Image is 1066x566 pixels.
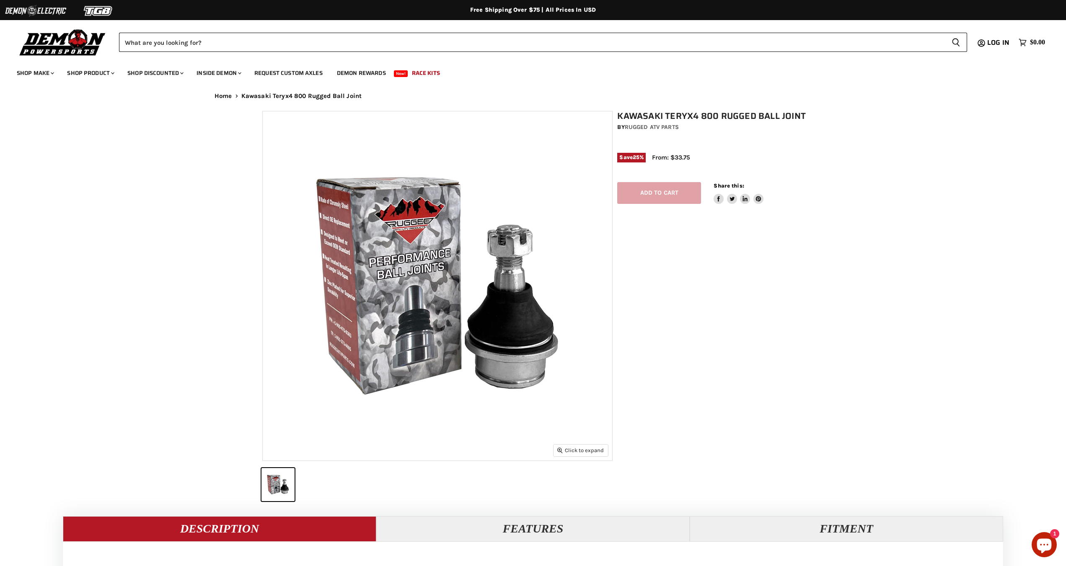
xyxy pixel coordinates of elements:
[625,123,679,131] a: Rugged ATV Parts
[4,3,67,19] img: Demon Electric Logo 2
[119,33,967,52] form: Product
[1030,39,1045,46] span: $0.00
[261,468,295,501] button: IMAGE thumbnail
[376,516,690,541] button: Features
[67,3,130,19] img: TGB Logo 2
[652,154,690,161] span: From: $33.75
[1029,532,1059,559] inbox-online-store-chat: Shopify online store chat
[617,153,646,162] span: Save %
[17,27,109,57] img: Demon Powersports
[1014,36,1049,49] a: $0.00
[983,39,1014,46] a: Log in
[394,70,408,77] span: New!
[10,64,59,82] a: Shop Make
[557,447,604,453] span: Click to expand
[617,123,808,132] div: by
[263,111,612,461] img: IMAGE
[617,111,808,121] h1: Kawasaki Teryx4 800 Rugged Ball Joint
[714,182,763,204] aside: Share this:
[987,37,1009,48] span: Log in
[633,154,639,160] span: 25
[406,64,446,82] a: Race Kits
[331,64,392,82] a: Demon Rewards
[190,64,246,82] a: Inside Demon
[554,445,608,456] button: Click to expand
[215,93,232,100] a: Home
[714,183,744,189] span: Share this:
[119,33,945,52] input: Search
[121,64,189,82] a: Shop Discounted
[61,64,119,82] a: Shop Product
[198,6,868,14] div: Free Shipping Over $75 | All Prices In USD
[248,64,329,82] a: Request Custom Axles
[198,93,868,100] nav: Breadcrumbs
[690,516,1003,541] button: Fitment
[63,516,376,541] button: Description
[945,33,967,52] button: Search
[10,61,1043,82] ul: Main menu
[241,93,362,100] span: Kawasaki Teryx4 800 Rugged Ball Joint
